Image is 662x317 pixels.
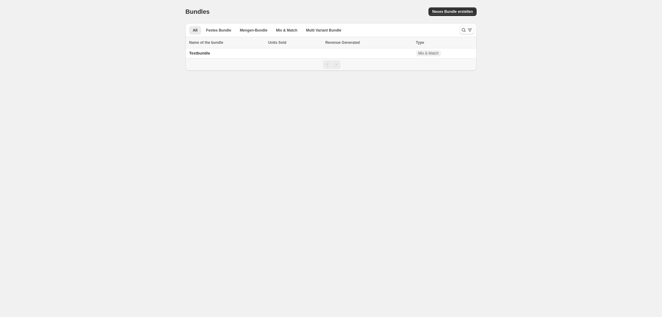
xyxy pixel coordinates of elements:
button: Search and filter results [459,26,474,34]
button: Neues Bundle erstellen [428,7,477,16]
span: Revenue Generated [325,40,360,46]
button: Revenue Generated [325,40,366,46]
span: Units Sold [268,40,286,46]
h1: Bundles [185,8,210,15]
span: All [193,28,197,33]
span: Testbundle [189,51,210,55]
span: Mix & Match [276,28,297,33]
div: Name of the bundle [189,40,264,46]
span: Mix & Match [418,51,439,56]
button: Units Sold [268,40,292,46]
div: Type [416,40,473,46]
span: Multi Variant Bundle [306,28,341,33]
span: Neues Bundle erstellen [432,9,473,14]
span: Festes Bundle [206,28,231,33]
nav: Pagination [185,58,477,71]
span: Mengen-Bundle [240,28,267,33]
